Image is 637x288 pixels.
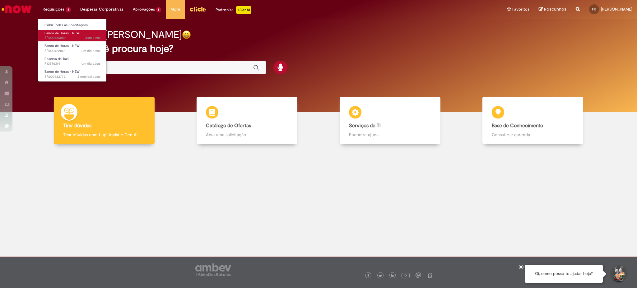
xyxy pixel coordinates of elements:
[38,43,107,54] a: Aberto SR000422817 : Banco de Horas - NEW
[544,6,566,12] span: Rascunhos
[492,123,543,129] b: Base de Conhecimento
[391,274,394,278] img: logo_footer_linkedin.png
[367,274,370,277] img: logo_footer_facebook.png
[349,132,431,138] p: Encontre ajuda
[216,6,251,14] div: Padroniza
[85,35,100,40] span: 34m atrás
[170,6,180,12] span: More
[512,6,529,12] span: Favoritos
[44,49,100,53] span: SR000422817
[592,7,596,11] span: HB
[43,6,64,12] span: Requisições
[318,97,462,144] a: Serviços de TI Encontre ajuda
[402,271,410,279] img: logo_footer_youtube.png
[133,6,155,12] span: Aprovações
[156,7,161,12] span: 6
[195,263,231,276] img: logo_footer_ambev_rotulo_gray.png
[44,74,100,79] span: SR000422772
[81,49,100,53] time: 29/09/2025 11:55:33
[609,265,628,283] button: Iniciar Conversa de Suporte
[38,30,107,41] a: Aberto SR000586889 : Banco de Horas - NEW
[462,97,605,144] a: Base de Conhecimento Consulte e aprenda
[539,7,566,12] a: Rascunhos
[38,22,107,29] a: Exibir Todas as Solicitações
[601,7,632,12] span: [PERSON_NAME]
[492,132,574,138] p: Consulte e aprenda
[81,49,100,53] span: um dia atrás
[56,43,581,54] h2: O que você procura hoje?
[56,29,182,40] h2: Boa tarde, [PERSON_NAME]
[66,7,71,12] span: 4
[1,3,33,16] img: ServiceNow
[176,97,319,144] a: Catálogo de Ofertas Abra uma solicitação
[38,19,107,82] ul: Requisições
[44,35,100,40] span: SR000586889
[80,6,123,12] span: Despesas Corporativas
[236,6,251,14] p: +GenAi
[77,74,100,79] span: 2 mês(es) atrás
[416,272,421,278] img: logo_footer_workplace.png
[81,61,100,66] span: um dia atrás
[182,30,191,39] img: happy-face.png
[81,61,100,66] time: 29/09/2025 11:45:36
[44,69,80,74] span: Banco de Horas - NEW
[206,132,288,138] p: Abra uma solicitação
[63,132,145,138] p: Tirar dúvidas com Lupi Assist e Gen Ai
[77,74,100,79] time: 13/08/2025 18:26:24
[38,68,107,80] a: Aberto SR000422772 : Banco de Horas - NEW
[44,31,80,35] span: Banco de Horas - NEW
[44,61,100,66] span: R13576314
[85,35,100,40] time: 30/09/2025 16:25:16
[379,274,382,277] img: logo_footer_twitter.png
[33,97,176,144] a: Tirar dúvidas Tirar dúvidas com Lupi Assist e Gen Ai
[63,123,91,129] b: Tirar dúvidas
[349,123,381,129] b: Serviços de TI
[189,4,206,14] img: click_logo_yellow_360x200.png
[38,56,107,67] a: Aberto R13576314 : Reserva de Taxi
[44,44,80,48] span: Banco de Horas - NEW
[427,272,433,278] img: logo_footer_naosei.png
[206,123,251,129] b: Catálogo de Ofertas
[44,57,69,61] span: Reserva de Taxi
[525,265,603,283] div: Oi, como posso te ajudar hoje?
